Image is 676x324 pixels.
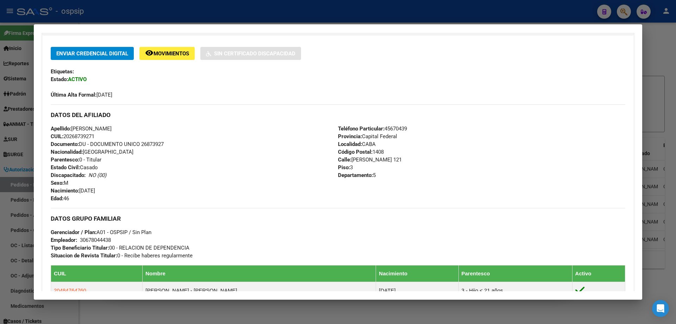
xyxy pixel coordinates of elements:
[458,282,572,299] td: 3 - Hijo < 21 años
[51,195,69,202] span: 46
[338,126,407,132] span: 45670439
[51,164,80,171] strong: Estado Civil:
[200,47,301,60] button: Sin Certificado Discapacidad
[51,180,64,186] strong: Sexo:
[338,149,384,155] span: 1408
[338,141,376,147] span: CABA
[338,149,373,155] strong: Código Postal:
[376,282,458,299] td: [DATE]
[51,157,101,163] span: 0 - Titular
[145,49,154,57] mat-icon: remove_red_eye
[338,133,397,140] span: Capital Federal
[56,50,128,57] span: Enviar Credencial Digital
[143,265,376,282] th: Nombre
[338,157,402,163] span: [PERSON_NAME] 121
[51,229,96,236] strong: Gerenciador / Plan:
[51,245,189,251] span: 00 - RELACION DE DEPENDENCIA
[54,287,86,293] span: 20484764760
[51,188,79,194] strong: Nacimiento:
[338,126,384,132] strong: Teléfono Particular:
[80,236,111,244] div: 30678044438
[51,252,117,259] strong: Situacion de Revista Titular:
[338,164,353,171] span: 3
[154,50,189,57] span: Movimientos
[652,300,669,317] div: Open Intercom Messenger
[51,133,63,140] strong: CUIL:
[51,215,625,222] h3: DATOS GRUPO FAMILIAR
[51,47,134,60] button: Enviar Credencial Digital
[139,47,195,60] button: Movimientos
[51,149,133,155] span: [GEOGRAPHIC_DATA]
[51,188,95,194] span: [DATE]
[51,149,83,155] strong: Nacionalidad:
[51,252,193,259] span: 0 - Recibe haberes regularmente
[51,68,74,75] strong: Etiquetas:
[51,133,94,140] span: 20268739271
[51,76,68,82] strong: Estado:
[51,92,96,98] strong: Última Alta Formal:
[88,172,106,178] i: NO (00)
[51,245,109,251] strong: Tipo Beneficiario Titular:
[51,265,143,282] th: CUIL
[51,111,625,119] h3: DATOS DEL AFILIADO
[51,126,71,132] strong: Apellido:
[51,180,68,186] span: M
[68,76,87,82] strong: ACTIVO
[572,265,625,282] th: Activo
[338,133,362,140] strong: Provincia:
[338,172,373,178] strong: Departamento:
[338,164,350,171] strong: Piso:
[338,141,362,147] strong: Localidad:
[51,141,79,147] strong: Documento:
[51,164,98,171] span: Casado
[51,237,77,243] strong: Empleador:
[458,265,572,282] th: Parentesco
[214,50,295,57] span: Sin Certificado Discapacidad
[51,92,112,98] span: [DATE]
[51,141,164,147] span: DU - DOCUMENTO UNICO 26873927
[376,265,458,282] th: Nacimiento
[51,126,112,132] span: [PERSON_NAME]
[338,157,351,163] strong: Calle:
[338,172,376,178] span: 5
[51,157,79,163] strong: Parentesco:
[51,172,86,178] strong: Discapacitado:
[51,195,63,202] strong: Edad:
[143,282,376,299] td: [PERSON_NAME] - [PERSON_NAME]
[51,229,151,236] span: A01 - OSPSIP / Sin Plan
